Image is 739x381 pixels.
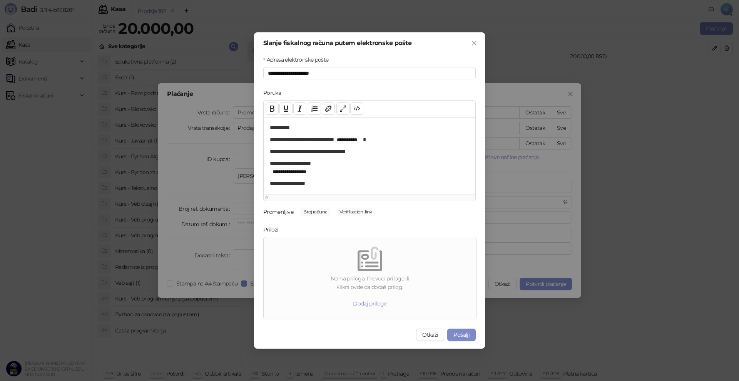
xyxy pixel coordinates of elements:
[265,195,474,201] div: P
[468,40,480,46] span: Zatvori
[336,102,349,115] button: Full screen
[263,208,294,216] div: Promenljive:
[263,55,333,64] label: Adresa elektronske pošte
[322,102,335,115] button: Link
[279,102,293,115] button: Underline
[293,102,306,115] button: Italic
[471,40,477,46] span: close
[468,37,480,49] button: Close
[263,225,283,234] label: Prilozi
[336,208,375,216] span: Verifikacioni link
[447,329,476,341] button: Pošalji
[267,240,473,316] span: emptyNema priloga. Prevuci priloge iliklikni ovde da dodaš prilog.Dodaj priloge
[308,102,321,115] button: List
[266,102,279,115] button: Bold
[347,297,393,310] button: Dodaj priloge
[267,274,473,291] div: Nema priloga. Prevuci priloge ili klikni ovde da dodaš prilog.
[358,247,382,271] img: empty
[263,89,286,97] label: Poruka
[300,208,330,216] span: Broj računa
[263,40,476,46] div: Slanje fiskalnog računa putem elektronske pošte
[416,329,444,341] button: Otkaži
[350,102,363,115] button: Code view
[263,67,476,79] input: Adresa elektronske pošte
